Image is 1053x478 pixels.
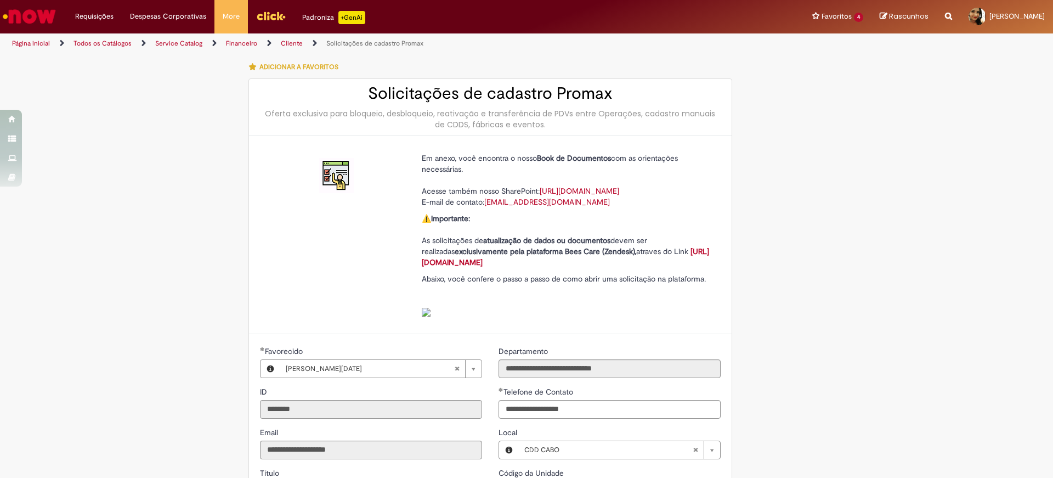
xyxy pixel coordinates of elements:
img: sys_attachment.do [422,308,431,317]
label: Somente leitura - Departamento [499,346,550,357]
abbr: Limpar campo Favorecido [449,360,465,378]
a: Cliente [281,39,303,48]
span: Somente leitura - Departamento [499,346,550,356]
span: Somente leitura - ID [260,387,269,397]
a: Todos os Catálogos [73,39,132,48]
button: Adicionar a Favoritos [248,55,344,78]
a: [PERSON_NAME][DATE]Limpar campo Favorecido [280,360,482,378]
strong: atualização de dados ou documentos [483,235,610,245]
strong: Importante: [431,213,470,223]
a: [URL][DOMAIN_NAME] [540,186,619,196]
p: ⚠️ As solicitações de devem ser realizadas atraves do Link [422,213,712,268]
label: Somente leitura - ID [260,386,269,397]
span: Obrigatório Preenchido [260,347,265,351]
input: ID [260,400,482,419]
ul: Trilhas de página [8,33,694,54]
span: More [223,11,240,22]
a: [EMAIL_ADDRESS][DOMAIN_NAME] [484,197,610,207]
label: Somente leitura - Email [260,427,280,438]
span: Somente leitura - Email [260,428,280,437]
a: [URL][DOMAIN_NAME] [422,246,709,267]
p: +GenAi [338,11,365,24]
span: Adicionar a Favoritos [259,63,338,71]
img: ServiceNow [1,5,58,27]
a: CDD CABOLimpar campo Local [519,441,720,459]
h2: Solicitações de cadastro Promax [260,85,721,103]
img: click_logo_yellow_360x200.png [256,8,286,24]
button: Favorecido, Visualizar este registro Nathalia Lucia Falcao Lopes Batista [261,360,280,378]
span: [PERSON_NAME][DATE] [286,360,454,378]
div: Padroniza [302,11,365,24]
button: Local, Visualizar este registro CDD CABO [499,441,519,459]
input: Telefone de Contato [499,400,721,419]
span: Telefone de Contato [503,387,575,397]
span: Despesas Corporativas [130,11,206,22]
a: Service Catalog [155,39,202,48]
span: Obrigatório Preenchido [499,387,503,392]
span: Rascunhos [889,11,929,21]
span: Somente leitura - Código da Unidade [499,468,566,478]
span: CDD CABO [524,441,693,459]
span: Necessários - Favorecido [265,346,305,356]
span: Requisições [75,11,114,22]
input: Departamento [499,359,721,378]
strong: exclusivamente pela plataforma Bees Care (Zendesk), [455,246,636,256]
span: [PERSON_NAME] [989,12,1045,21]
strong: Book de Documentos [537,153,611,163]
img: Solicitações de cadastro Promax [319,158,354,193]
abbr: Limpar campo Local [687,441,704,459]
span: Favoritos [822,11,852,22]
span: Local [499,428,519,437]
input: Email [260,441,482,459]
a: Rascunhos [880,12,929,22]
a: Solicitações de cadastro Promax [326,39,423,48]
p: Abaixo, você confere o passo a passo de como abrir uma solicitação na plataforma. [422,273,712,317]
span: 4 [854,13,863,22]
p: Em anexo, você encontra o nosso com as orientações necessárias. Acesse também nosso SharePoint: E... [422,153,712,207]
a: Financeiro [226,39,257,48]
div: Oferta exclusiva para bloqueio, desbloqueio, reativação e transferência de PDVs entre Operações, ... [260,108,721,130]
a: Página inicial [12,39,50,48]
span: Somente leitura - Título [260,468,281,478]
